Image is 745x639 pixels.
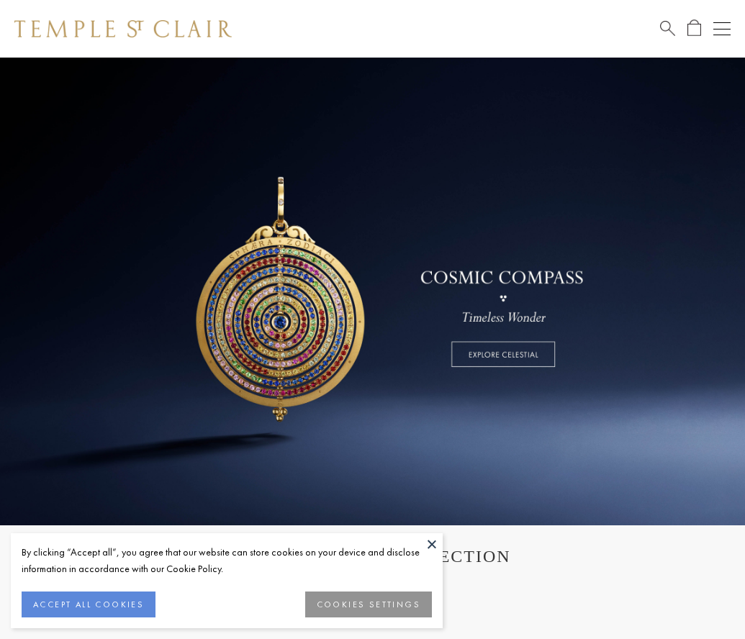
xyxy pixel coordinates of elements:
img: Temple St. Clair [14,20,232,37]
a: Open Shopping Bag [687,19,701,37]
div: By clicking “Accept all”, you agree that our website can store cookies on your device and disclos... [22,544,432,577]
button: ACCEPT ALL COOKIES [22,592,155,617]
button: Open navigation [713,20,731,37]
a: Search [660,19,675,37]
button: COOKIES SETTINGS [305,592,432,617]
